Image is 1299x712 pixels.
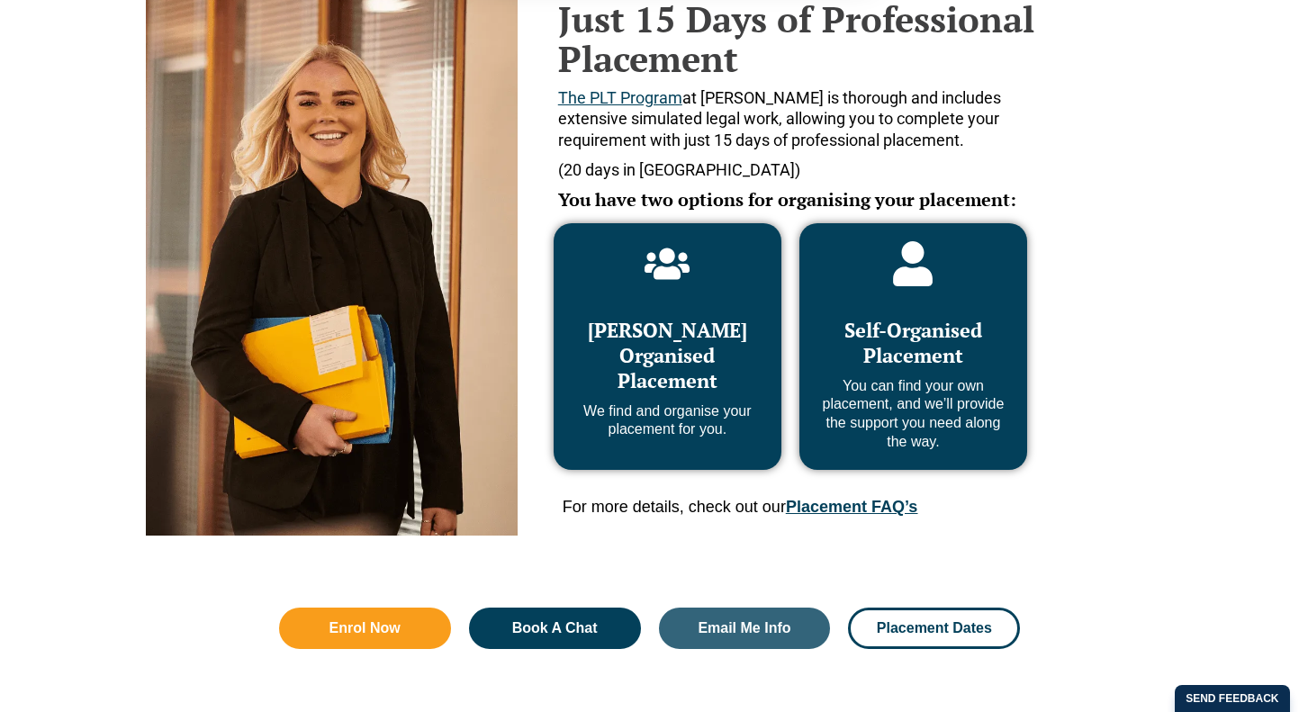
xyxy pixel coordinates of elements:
[558,160,800,179] span: (20 days in [GEOGRAPHIC_DATA])
[558,187,1016,212] span: You have two options for organising your placement:
[447,22,519,94] img: notification icon
[659,608,831,649] a: Email Me Info
[279,608,451,649] a: Enrol Now
[572,402,763,440] p: We find and organise your placement for you.
[588,317,747,393] span: [PERSON_NAME] Organised Placement
[512,621,598,635] span: Book A Chat
[770,94,853,139] button: Allow
[519,22,853,63] div: We'd like to show you notifications for the latest news and updates.
[877,621,992,635] span: Placement Dates
[563,498,918,516] span: For more details, check out our
[817,377,1009,452] p: You can find your own placement, and we’ll provide the support you need along the way.
[698,621,790,635] span: Email Me Info
[329,621,401,635] span: Enrol Now
[469,608,641,649] a: Book A Chat
[848,608,1020,649] a: Placement Dates
[786,498,917,516] a: Placement FAQ’s
[844,317,982,368] span: Self-Organised Placement
[666,94,759,139] button: Cancel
